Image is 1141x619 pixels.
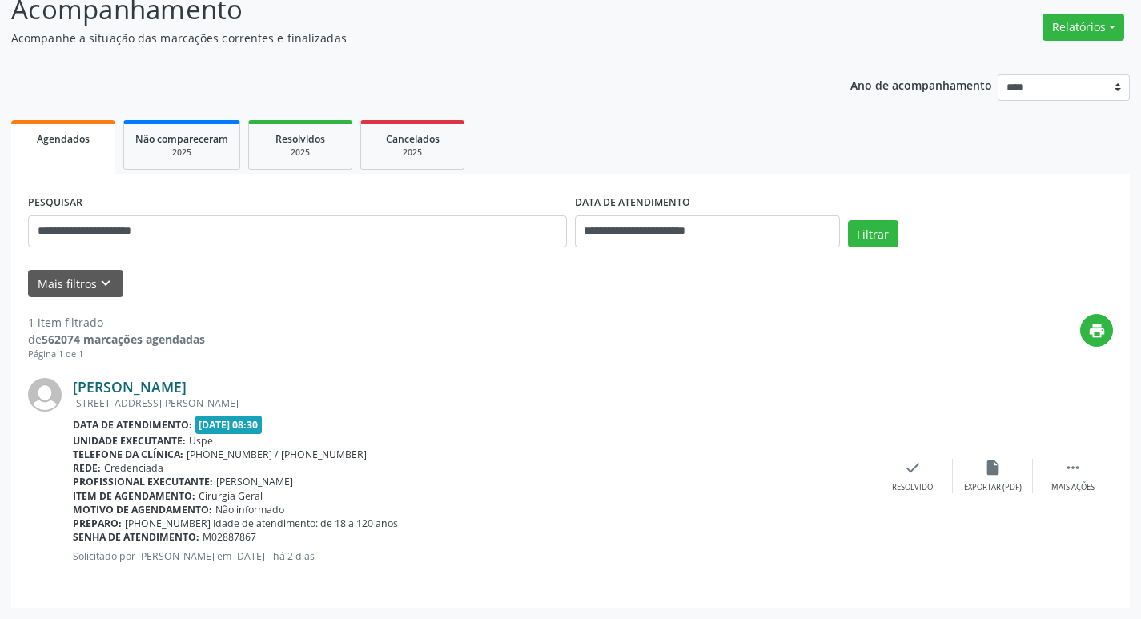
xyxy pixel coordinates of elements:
i: insert_drive_file [984,459,1002,476]
div: Mais ações [1051,482,1095,493]
button: Relatórios [1043,14,1124,41]
label: PESQUISAR [28,191,82,215]
span: Uspe [189,434,213,448]
div: [STREET_ADDRESS][PERSON_NAME] [73,396,873,410]
i: print [1088,322,1106,340]
span: [PHONE_NUMBER] Idade de atendimento: de 18 a 120 anos [125,517,398,530]
div: Página 1 de 1 [28,348,205,361]
span: [DATE] 08:30 [195,416,263,434]
span: Cirurgia Geral [199,489,263,503]
div: Resolvido [892,482,933,493]
p: Ano de acompanhamento [850,74,992,94]
span: Credenciada [104,461,163,475]
b: Senha de atendimento: [73,530,199,544]
button: Filtrar [848,220,898,247]
span: Resolvidos [275,132,325,146]
div: Exportar (PDF) [964,482,1022,493]
div: 2025 [135,147,228,159]
div: 1 item filtrado [28,314,205,331]
span: Não informado [215,503,284,517]
span: Agendados [37,132,90,146]
button: print [1080,314,1113,347]
strong: 562074 marcações agendadas [42,332,205,347]
b: Data de atendimento: [73,418,192,432]
a: [PERSON_NAME] [73,378,187,396]
div: 2025 [260,147,340,159]
i:  [1064,459,1082,476]
span: Cancelados [386,132,440,146]
div: 2025 [372,147,452,159]
b: Motivo de agendamento: [73,503,212,517]
p: Acompanhe a situação das marcações correntes e finalizadas [11,30,794,46]
b: Telefone da clínica: [73,448,183,461]
span: Não compareceram [135,132,228,146]
i: check [904,459,922,476]
b: Preparo: [73,517,122,530]
label: DATA DE ATENDIMENTO [575,191,690,215]
button: Mais filtroskeyboard_arrow_down [28,270,123,298]
span: [PHONE_NUMBER] / [PHONE_NUMBER] [187,448,367,461]
span: M02887867 [203,530,256,544]
div: de [28,331,205,348]
b: Rede: [73,461,101,475]
img: img [28,378,62,412]
span: [PERSON_NAME] [216,475,293,488]
b: Unidade executante: [73,434,186,448]
b: Profissional executante: [73,475,213,488]
b: Item de agendamento: [73,489,195,503]
i: keyboard_arrow_down [97,275,115,292]
p: Solicitado por [PERSON_NAME] em [DATE] - há 2 dias [73,549,873,563]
